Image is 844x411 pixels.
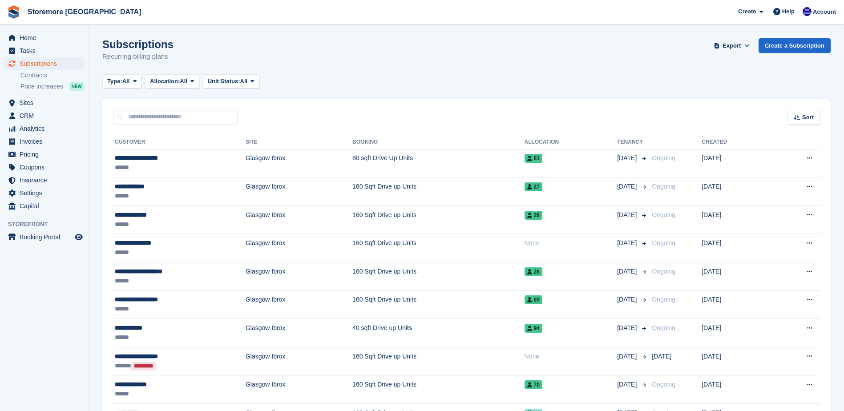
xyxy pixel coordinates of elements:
[759,38,831,53] a: Create a Subscription
[20,44,73,57] span: Tasks
[246,234,352,262] td: Glasgow Ibrox
[617,323,638,333] span: [DATE]
[525,182,542,191] span: 27
[525,154,542,163] span: 81
[102,74,141,89] button: Type: All
[4,122,84,135] a: menu
[782,7,795,16] span: Help
[20,187,73,199] span: Settings
[525,324,542,333] span: 94
[20,200,73,212] span: Capital
[352,262,524,291] td: 160 Sqft Drive up Units
[240,77,248,86] span: All
[352,205,524,234] td: 160 Sqft Drive up Units
[4,57,84,70] a: menu
[246,177,352,206] td: Glasgow Ibrox
[20,71,84,80] a: Contracts
[617,352,638,361] span: [DATE]
[4,109,84,122] a: menu
[525,352,618,361] div: None
[122,77,130,86] span: All
[712,38,751,53] button: Export
[102,52,174,62] p: Recurring billing plans
[150,77,180,86] span: Allocation:
[738,7,756,16] span: Create
[617,135,648,149] th: Tenancy
[246,319,352,347] td: Glasgow Ibrox
[145,74,199,89] button: Allocation: All
[246,205,352,234] td: Glasgow Ibrox
[352,234,524,262] td: 160 Sqft Drive up Units
[617,238,638,248] span: [DATE]
[203,74,259,89] button: Unit Status: All
[107,77,122,86] span: Type:
[20,109,73,122] span: CRM
[702,234,770,262] td: [DATE]
[702,375,770,404] td: [DATE]
[246,135,352,149] th: Site
[246,149,352,177] td: Glasgow Ibrox
[652,353,671,360] span: [DATE]
[352,149,524,177] td: 80 sqft Drive Up Units
[652,239,675,246] span: Ongoing
[246,347,352,375] td: Glasgow Ibrox
[4,97,84,109] a: menu
[525,380,542,389] span: 70
[7,5,20,19] img: stora-icon-8386f47178a22dfd0bd8f6a31ec36ba5ce8667c1dd55bd0f319d3a0aa187defe.svg
[803,7,812,16] img: Angela
[4,148,84,161] a: menu
[617,153,638,163] span: [DATE]
[702,319,770,347] td: [DATE]
[702,177,770,206] td: [DATE]
[20,32,73,44] span: Home
[73,232,84,242] a: Preview store
[8,220,89,229] span: Storefront
[352,375,524,404] td: 160 Sqft Drive up Units
[4,231,84,243] a: menu
[702,290,770,319] td: [DATE]
[24,4,145,19] a: Storemore [GEOGRAPHIC_DATA]
[20,122,73,135] span: Analytics
[4,187,84,199] a: menu
[20,97,73,109] span: Sites
[652,324,675,331] span: Ongoing
[813,8,836,16] span: Account
[723,41,741,50] span: Export
[4,200,84,212] a: menu
[617,295,638,304] span: [DATE]
[652,211,675,218] span: Ongoing
[652,154,675,161] span: Ongoing
[352,319,524,347] td: 40 sqft Drive up Units
[525,211,542,220] span: 28
[246,290,352,319] td: Glasgow Ibrox
[20,148,73,161] span: Pricing
[352,177,524,206] td: 160 Sqft Drive up Units
[802,113,814,122] span: Sort
[617,210,638,220] span: [DATE]
[20,161,73,173] span: Coupons
[208,77,240,86] span: Unit Status:
[246,262,352,291] td: Glasgow Ibrox
[20,231,73,243] span: Booking Portal
[702,205,770,234] td: [DATE]
[20,82,63,91] span: Price increases
[352,290,524,319] td: 160 Sqft Drive up Units
[20,57,73,70] span: Subscriptions
[652,296,675,303] span: Ongoing
[113,135,246,149] th: Customer
[617,182,638,191] span: [DATE]
[246,375,352,404] td: Glasgow Ibrox
[702,149,770,177] td: [DATE]
[702,262,770,291] td: [DATE]
[4,161,84,173] a: menu
[20,81,84,91] a: Price increases NEW
[20,174,73,186] span: Insurance
[617,380,638,389] span: [DATE]
[352,135,524,149] th: Booking
[180,77,187,86] span: All
[352,347,524,375] td: 160 Sqft Drive up Units
[702,347,770,375] td: [DATE]
[69,82,84,91] div: NEW
[525,267,542,276] span: 26
[617,267,638,276] span: [DATE]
